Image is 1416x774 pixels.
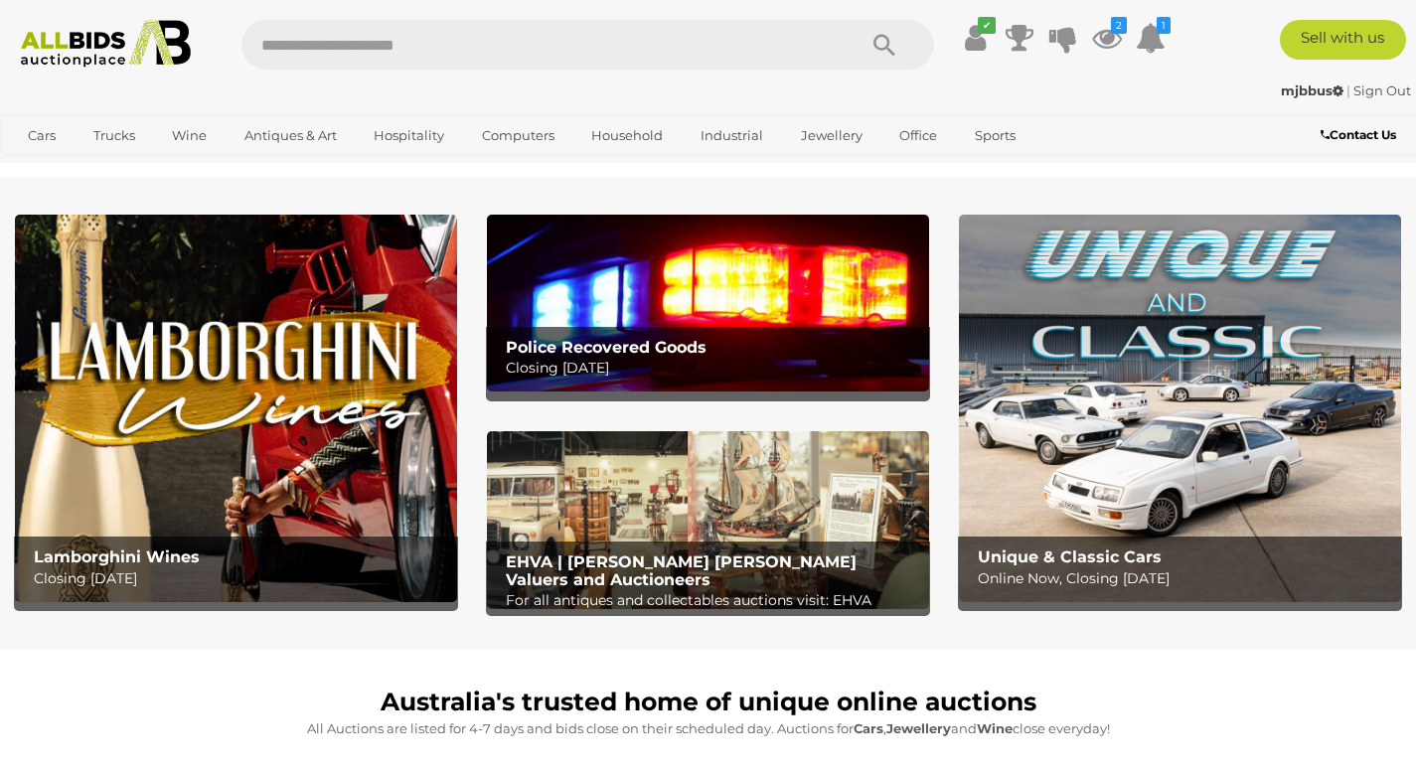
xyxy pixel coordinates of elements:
a: Unique & Classic Cars Unique & Classic Cars Online Now, Closing [DATE] [959,215,1401,602]
a: Cars [15,119,69,152]
a: Sign Out [1353,82,1411,98]
h1: Australia's trusted home of unique online auctions [25,689,1391,716]
img: Allbids.com.au [11,20,201,68]
img: Police Recovered Goods [487,215,929,391]
p: All Auctions are listed for 4-7 days and bids close on their scheduled day. Auctions for , and cl... [25,717,1391,740]
a: Computers [469,119,567,152]
b: Contact Us [1321,127,1396,142]
a: ✔ [961,20,991,56]
a: Office [886,119,950,152]
a: Contact Us [1321,124,1401,146]
a: Sell with us [1280,20,1407,60]
button: Search [835,20,934,70]
a: Household [578,119,676,152]
a: mjbbus [1281,82,1346,98]
strong: Cars [854,720,883,736]
a: 2 [1092,20,1122,56]
a: Antiques & Art [232,119,350,152]
a: Hospitality [361,119,457,152]
strong: Wine [977,720,1013,736]
a: Wine [159,119,220,152]
img: Lamborghini Wines [15,215,457,602]
span: | [1346,82,1350,98]
b: Unique & Classic Cars [978,547,1162,566]
img: Unique & Classic Cars [959,215,1401,602]
b: EHVA | [PERSON_NAME] [PERSON_NAME] Valuers and Auctioneers [506,552,857,589]
strong: Jewellery [886,720,951,736]
a: Industrial [688,119,776,152]
b: Lamborghini Wines [34,547,200,566]
a: Trucks [80,119,148,152]
i: ✔ [978,17,996,34]
a: Jewellery [788,119,875,152]
a: [GEOGRAPHIC_DATA] [15,152,182,185]
a: Sports [962,119,1028,152]
a: 1 [1136,20,1166,56]
strong: mjbbus [1281,82,1343,98]
p: Closing [DATE] [506,356,920,381]
p: Closing [DATE] [34,566,448,591]
img: EHVA | Evans Hastings Valuers and Auctioneers [487,431,929,608]
a: EHVA | Evans Hastings Valuers and Auctioneers EHVA | [PERSON_NAME] [PERSON_NAME] Valuers and Auct... [487,431,929,608]
i: 2 [1111,17,1127,34]
a: Police Recovered Goods Police Recovered Goods Closing [DATE] [487,215,929,391]
a: Lamborghini Wines Lamborghini Wines Closing [DATE] [15,215,457,602]
p: For all antiques and collectables auctions visit: EHVA [506,588,920,613]
p: Online Now, Closing [DATE] [978,566,1392,591]
b: Police Recovered Goods [506,338,707,357]
i: 1 [1157,17,1171,34]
